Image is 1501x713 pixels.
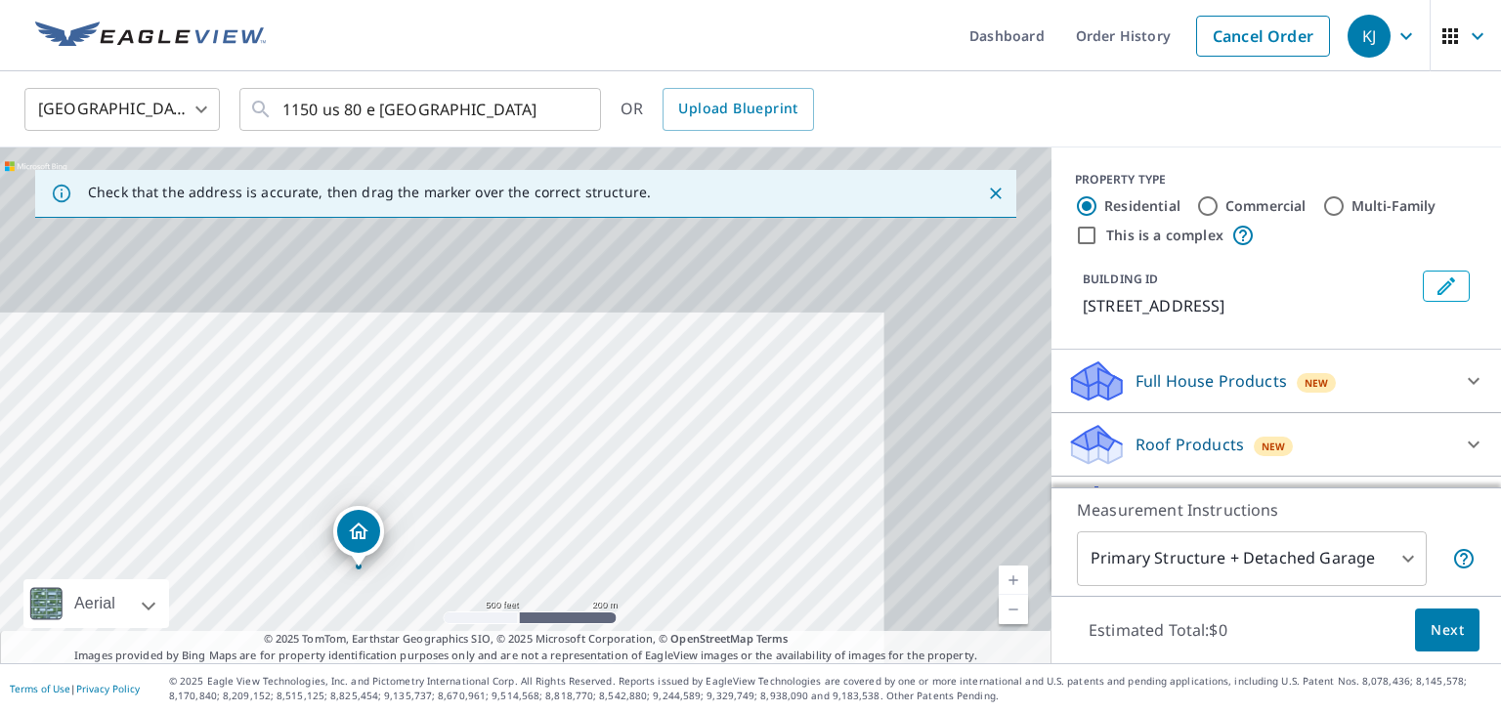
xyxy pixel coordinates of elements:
button: Edit building 1 [1423,271,1470,302]
div: [GEOGRAPHIC_DATA] [24,82,220,137]
span: Next [1431,618,1464,643]
span: Upload Blueprint [678,97,797,121]
button: Next [1415,608,1480,652]
a: Cancel Order [1196,16,1330,57]
div: PROPERTY TYPE [1075,171,1478,189]
div: OR [621,88,814,131]
div: Full House ProductsNew [1067,357,1485,404]
a: Privacy Policy [76,682,140,695]
div: Roof ProductsNew [1067,421,1485,468]
p: Roof Products [1136,433,1244,456]
span: © 2025 TomTom, Earthstar Geographics SIO, © 2025 Microsoft Corporation, © [264,631,789,648]
p: Estimated Total: $0 [1073,608,1243,651]
span: Your report will include the primary structure and a detached garage if one exists. [1452,547,1476,570]
button: Close [983,181,1008,206]
a: Current Level 16, Zoom In [999,566,1028,595]
p: [STREET_ADDRESS] [1083,294,1415,317]
label: Multi-Family [1351,196,1437,216]
p: © 2025 Eagle View Technologies, Inc. and Pictometry International Corp. All Rights Reserved. Repo... [169,674,1491,703]
img: EV Logo [35,21,266,51]
a: Terms [756,631,789,646]
span: New [1262,439,1286,454]
label: Residential [1104,196,1180,216]
input: Search by address or latitude-longitude [282,82,561,137]
div: Primary Structure + Detached Garage [1077,531,1427,586]
div: Aerial [23,579,169,628]
span: New [1305,375,1329,391]
p: BUILDING ID [1083,271,1158,287]
div: KJ [1348,15,1391,58]
p: Full House Products [1136,369,1287,393]
a: Terms of Use [10,682,70,695]
a: Current Level 16, Zoom Out [999,595,1028,624]
label: This is a complex [1106,226,1223,245]
p: Measurement Instructions [1077,498,1476,522]
div: Aerial [68,579,121,628]
p: | [10,683,140,694]
a: Upload Blueprint [663,88,813,131]
div: Dropped pin, building 1, Residential property, 1150 Us Highway 80 E East Dublin, GA 31027 [333,506,384,566]
p: Check that the address is accurate, then drag the marker over the correct structure. [88,184,651,201]
label: Commercial [1225,196,1307,216]
div: Solar ProductsNew [1067,484,1485,531]
a: OpenStreetMap [670,631,752,646]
